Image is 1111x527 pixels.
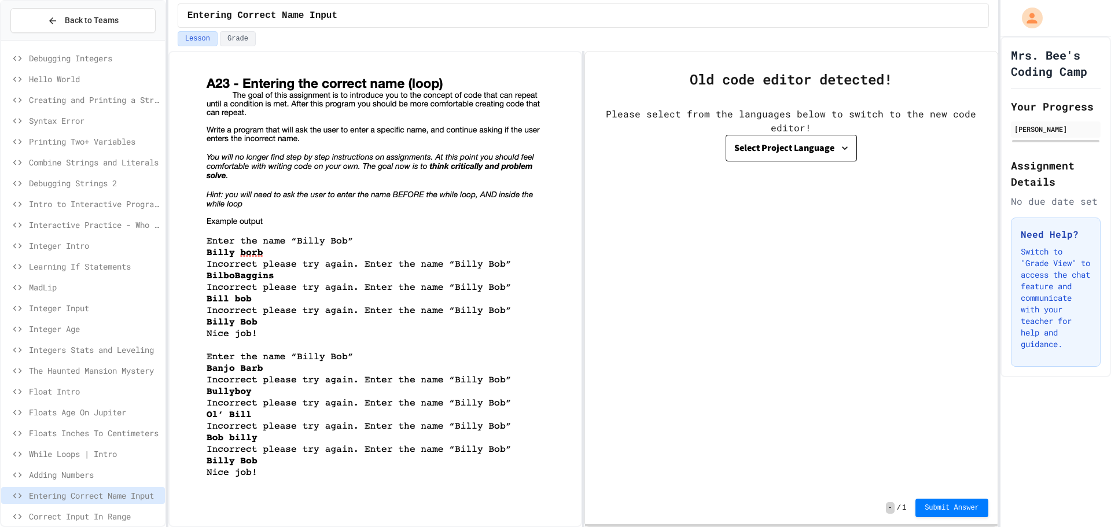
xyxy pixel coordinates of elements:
[1011,98,1101,115] h2: Your Progress
[1062,481,1099,515] iframe: chat widget
[690,69,892,90] div: Old code editor detected!
[29,135,160,148] span: Printing Two+ Variables
[29,52,160,64] span: Debugging Integers
[925,503,979,513] span: Submit Answer
[29,323,160,335] span: Integer Age
[897,503,901,513] span: /
[734,140,834,156] div: Select Project Language
[886,502,895,514] span: -
[29,510,160,522] span: Correct Input In Range
[29,344,160,356] span: Integers Stats and Leveling
[29,448,160,460] span: While Loops | Intro
[902,503,906,513] span: 1
[915,499,988,517] button: Submit Answer
[602,107,980,135] div: Please select from the languages below to switch to the new code editor!
[29,385,160,397] span: Float Intro
[29,239,160,252] span: Integer Intro
[29,427,160,439] span: Floats Inches To Centimeters
[29,177,160,189] span: Debugging Strings 2
[29,73,160,85] span: Hello World
[1011,47,1101,79] h1: Mrs. Bee's Coding Camp
[1010,5,1046,31] div: My Account
[29,198,160,210] span: Intro to Interactive Programs
[29,219,160,231] span: Interactive Practice - Who Are You?
[29,364,160,377] span: The Haunted Mansion Mystery
[29,260,160,272] span: Learning If Statements
[1021,246,1091,350] p: Switch to "Grade View" to access the chat feature and communicate with your teacher for help and ...
[1011,194,1101,208] div: No due date set
[29,94,160,106] span: Creating and Printing a String Variable
[29,406,160,418] span: Floats Age On Jupiter
[187,9,337,23] span: Entering Correct Name Input
[29,115,160,127] span: Syntax Error
[1021,227,1091,241] h3: Need Help?
[178,31,218,46] button: Lesson
[29,302,160,314] span: Integer Input
[1011,157,1101,190] h2: Assignment Details
[29,156,160,168] span: Combine Strings and Literals
[10,8,156,33] button: Back to Teams
[1014,124,1097,134] div: [PERSON_NAME]
[726,135,857,161] button: Select Project Language
[29,469,160,481] span: Adding Numbers
[65,14,119,27] span: Back to Teams
[1015,430,1099,480] iframe: chat widget
[29,489,160,502] span: Entering Correct Name Input
[29,281,160,293] span: MadLip
[220,31,256,46] button: Grade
